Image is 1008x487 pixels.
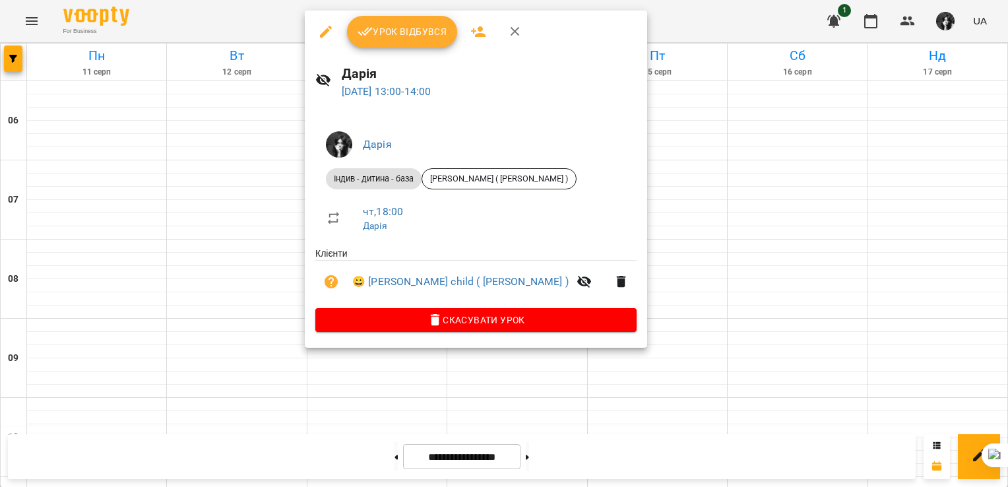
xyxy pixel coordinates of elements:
[363,138,392,150] a: Дарія
[342,85,431,98] a: [DATE] 13:00-14:00
[326,173,422,185] span: Індив - дитина - база
[422,173,576,185] span: [PERSON_NAME] ( [PERSON_NAME] )
[326,312,626,328] span: Скасувати Урок
[363,205,403,218] a: чт , 18:00
[315,247,637,308] ul: Клієнти
[358,24,447,40] span: Урок відбувся
[347,16,458,48] button: Урок відбувся
[422,168,577,189] div: [PERSON_NAME] ( [PERSON_NAME] )
[342,63,637,84] h6: Дарія
[326,131,352,158] img: 44b315c2e714f1ab592a079ef2b679bb.jpg
[363,220,387,231] a: Дарія
[315,266,347,298] button: Візит ще не сплачено. Додати оплату?
[315,308,637,332] button: Скасувати Урок
[352,274,569,290] a: 😀 [PERSON_NAME] child ( [PERSON_NAME] )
